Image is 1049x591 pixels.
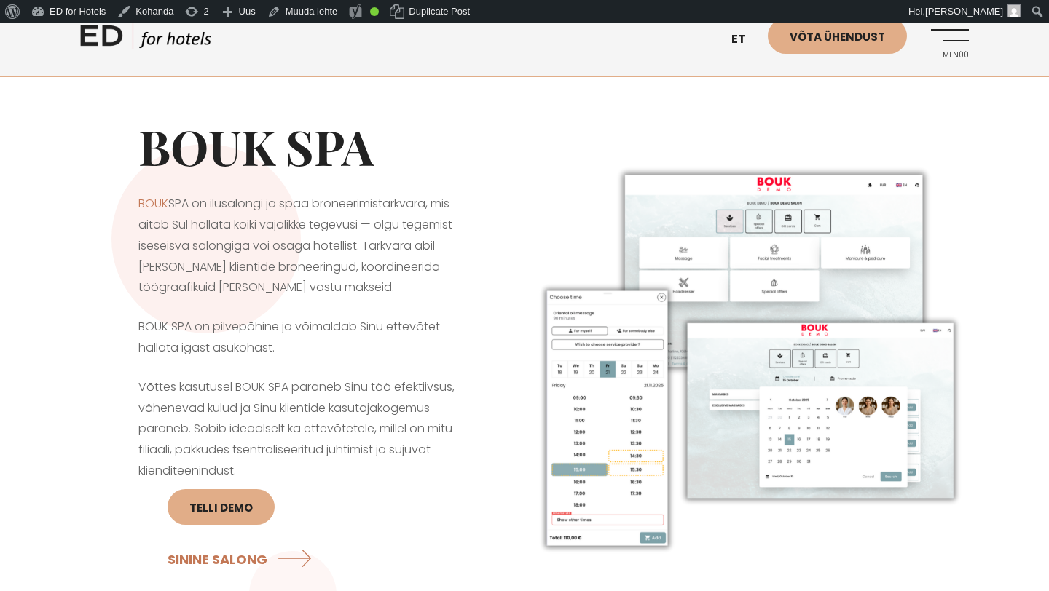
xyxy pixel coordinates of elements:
a: Menüü [929,18,969,58]
a: Telli DEMO [168,489,275,525]
a: SININE SALONG [168,539,318,578]
p: SPA on ilusalongi ja spaa broneerimistarkvara, mis aitab Sul hallata kõiki vajalikke tegevusi — o... [138,194,466,298]
a: Võta ühendust [768,18,907,54]
span: [PERSON_NAME] [925,6,1003,17]
a: BOUK [138,195,168,212]
p: Võttes kasutusel BOUK SPA paraneb Sinu töö efektiivsus, vähenevad kulud ja Sinu klientide kasutaj... [138,377,466,585]
a: ED HOTELS [80,22,211,58]
span: Menüü [929,51,969,60]
p: BOUK SPA on pilvepõhine ja võimaldab Sinu ettevõtet hallata igast asukohast. [138,317,466,359]
div: Good [370,7,379,16]
a: et [724,22,768,57]
h1: BOUK SPA [138,118,466,175]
